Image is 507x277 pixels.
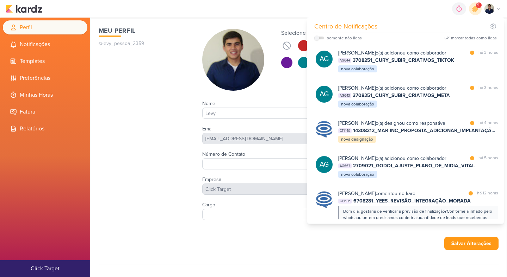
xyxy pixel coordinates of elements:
[338,50,376,56] b: [PERSON_NAME]
[327,35,362,41] div: somente não lidas
[316,156,333,173] div: Aline Gimenez Graciano
[478,49,498,57] div: há 3 horas
[202,176,221,182] label: Empresa
[451,35,497,41] div: marcar todas como lidas
[478,84,498,92] div: há 3 horas
[338,155,446,162] div: o(a) adicionou como colaborador
[353,57,454,64] span: 3708251_CURY_SUBIR_CRIATIVOS_TIKTOK
[316,121,333,138] img: Caroline Traven De Andrade
[338,120,376,126] b: [PERSON_NAME]
[281,29,360,37] div: Selecione sua cor do avatar:
[338,101,377,108] div: nova colaboração
[338,155,376,161] b: [PERSON_NAME]
[202,133,397,144] div: [EMAIL_ADDRESS][DOMAIN_NAME]
[3,88,87,102] li: Minhas Horas
[338,120,446,127] div: o(a) designou como responsável
[478,155,498,162] div: há 5 horas
[3,20,87,34] li: Perfil
[202,101,215,107] label: Nome
[202,29,264,91] img: Levy Pessoa
[338,199,352,204] span: CT1536
[484,4,494,14] img: Levy Pessoa
[353,127,498,134] span: 14308212_MAR INC_PROPOSTA_ADICIONAR_IMPLANTAÇÃO_SITE
[320,54,329,64] p: AG
[202,126,214,132] label: Email
[314,22,377,31] div: Centro de Notificações
[338,171,377,178] div: nova colaboração
[3,71,87,85] li: Preferências
[338,191,376,197] b: [PERSON_NAME]
[99,40,188,47] p: @levy_pessoa_2359
[477,2,481,8] span: 9+
[338,65,377,72] div: nova colaboração
[316,191,333,208] img: Caroline Traven De Andrade
[338,49,446,57] div: o(a) adicionou como colaborador
[99,26,188,36] h1: Meu Perfil
[320,89,329,99] p: AG
[338,58,351,63] span: AG644
[202,202,215,208] label: Cargo
[478,120,498,127] div: há 4 horas
[338,84,446,92] div: o(a) adicionou como colaborador
[338,163,352,168] span: AG667
[353,92,450,99] span: 3708251_CURY_SUBIR_CRIATIVOS_META
[343,208,493,227] div: Bom dia, gostaria de verificar a previsão de finalização?Conforme alinhado pelo whatsapp ontem pr...
[338,93,351,98] span: AG643
[316,86,333,103] div: Aline Gimenez Graciano
[338,128,352,133] span: CT1440
[338,190,415,197] div: comentou no kard
[3,54,87,68] li: Templates
[444,237,499,250] button: Salvar Alterações
[3,37,87,51] li: Notificações
[3,122,87,136] li: Relatórios
[316,51,333,67] div: Aline Gimenez Graciano
[6,5,42,13] img: kardz.app
[353,162,475,169] span: 2709021_GODOI_AJUSTE_PLANO_DE_MIDIA_VITAL
[477,190,498,197] div: há 12 horas
[202,151,245,157] label: Número de Contato
[3,105,87,119] li: Fatura
[338,85,376,91] b: [PERSON_NAME]
[320,160,329,169] p: AG
[338,136,376,143] div: nova designação
[353,197,471,205] span: 6708281_YEES_REVISÃO_INTEGRAÇÃO_MORADA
